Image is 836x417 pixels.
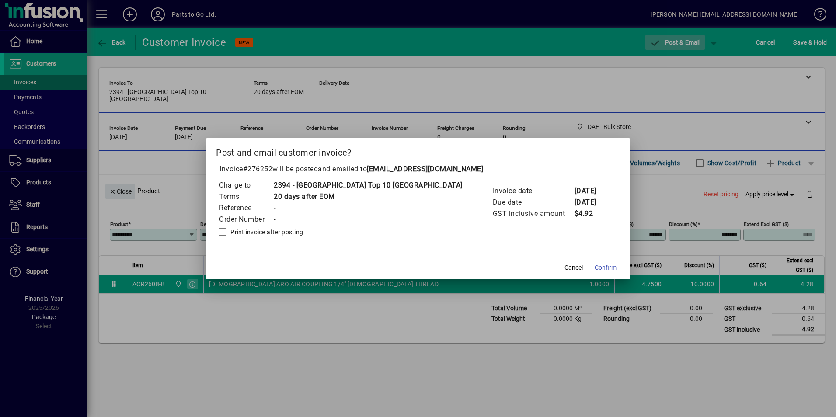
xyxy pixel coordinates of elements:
span: and emailed to [318,165,483,173]
span: Cancel [564,263,583,272]
td: Invoice date [492,185,574,197]
label: Print invoice after posting [229,228,303,236]
td: [DATE] [574,185,609,197]
td: $4.92 [574,208,609,219]
td: 2394 - [GEOGRAPHIC_DATA] Top 10 [GEOGRAPHIC_DATA] [273,180,463,191]
td: - [273,214,463,225]
button: Cancel [560,260,588,276]
button: Confirm [591,260,620,276]
td: [DATE] [574,197,609,208]
td: - [273,202,463,214]
td: Reference [219,202,273,214]
b: [EMAIL_ADDRESS][DOMAIN_NAME] [367,165,483,173]
td: Terms [219,191,273,202]
p: Invoice will be posted . [216,164,620,174]
td: Charge to [219,180,273,191]
h2: Post and email customer invoice? [206,138,630,163]
span: #276252 [243,165,273,173]
td: 20 days after EOM [273,191,463,202]
td: GST inclusive amount [492,208,574,219]
td: Order Number [219,214,273,225]
span: Confirm [595,263,617,272]
td: Due date [492,197,574,208]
